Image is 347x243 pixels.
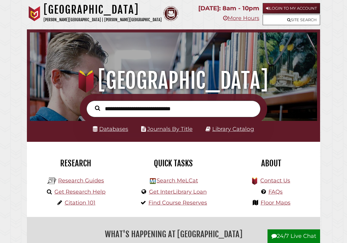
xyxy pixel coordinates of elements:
[92,104,103,112] button: Search
[157,177,198,184] a: Search MeLCat
[227,158,316,168] h2: About
[35,67,312,94] h1: [GEOGRAPHIC_DATA]
[44,3,162,16] h1: [GEOGRAPHIC_DATA]
[212,125,254,132] a: Library Catalog
[268,188,283,195] a: FAQs
[31,158,120,168] h2: Research
[261,199,290,206] a: Floor Maps
[93,125,128,132] a: Databases
[58,177,104,184] a: Research Guides
[198,3,259,14] p: [DATE]: 8am - 10pm
[148,199,207,206] a: Find Course Reserves
[27,6,42,21] img: Calvin University
[47,176,57,185] img: Hekman Library Logo
[263,15,320,25] a: Site Search
[149,188,207,195] a: Get InterLibrary Loan
[163,6,178,21] img: Calvin Theological Seminary
[31,227,316,241] h2: What's Happening at [GEOGRAPHIC_DATA]
[65,199,96,206] a: Citation 101
[54,188,105,195] a: Get Research Help
[129,158,218,168] h2: Quick Tasks
[95,105,100,111] i: Search
[44,16,162,23] p: [PERSON_NAME][GEOGRAPHIC_DATA] | [PERSON_NAME][GEOGRAPHIC_DATA]
[260,177,290,184] a: Contact Us
[147,125,193,132] a: Journals By Title
[223,15,259,22] a: More Hours
[150,178,156,184] img: Hekman Library Logo
[263,3,320,14] a: Login to My Account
